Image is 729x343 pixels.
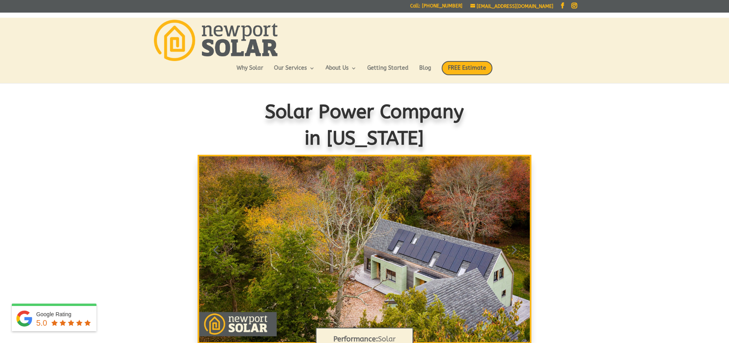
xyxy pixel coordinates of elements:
[36,310,93,318] div: Google Rating
[442,61,492,75] span: FREE Estimate
[442,61,492,83] a: FREE Estimate
[366,326,369,329] a: 3
[353,326,356,329] a: 1
[154,20,278,61] img: Newport Solar | Solar Energy Optimized.
[470,4,553,9] a: [EMAIL_ADDRESS][DOMAIN_NAME]
[410,4,463,12] a: Call: [PHONE_NUMBER]
[36,319,47,327] span: 5.0
[373,326,376,329] a: 4
[360,326,363,329] a: 2
[274,65,315,79] a: Our Services
[326,65,357,79] a: About Us
[265,101,464,149] span: Solar Power Company in [US_STATE]
[367,65,409,79] a: Getting Started
[419,65,431,79] a: Blog
[199,156,530,342] img: Solar Modules: Roof Mounted
[237,65,263,79] a: Why Solar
